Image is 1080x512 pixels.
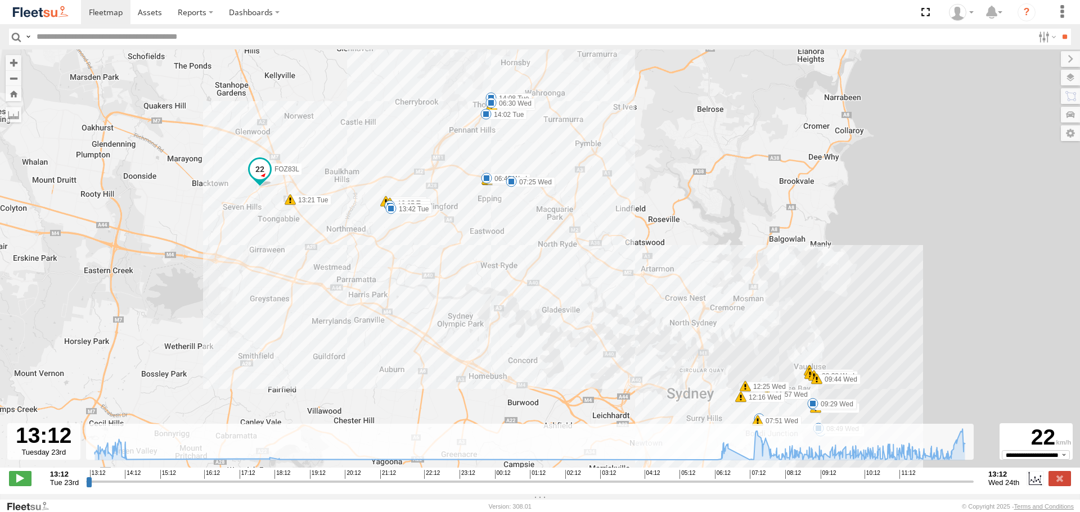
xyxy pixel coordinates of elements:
[491,98,535,108] label: 06:30 Wed
[816,403,859,413] label: 09:18 Wed
[804,365,815,376] div: 13
[489,503,532,510] div: Version: 308.01
[767,389,811,400] label: 11:57 Wed
[511,177,555,187] label: 07:25 Wed
[125,470,141,479] span: 14:12
[785,470,801,479] span: 08:12
[741,392,785,402] label: 12:16 Wed
[345,470,361,479] span: 20:12
[6,70,21,86] button: Zoom out
[24,29,33,45] label: Search Query
[1061,125,1080,141] label: Map Settings
[274,165,299,173] span: FOZ83L
[645,470,660,479] span: 04:12
[679,470,695,479] span: 05:12
[50,478,79,487] span: Tue 23rd Sep 2025
[290,195,331,205] label: 13:21 Tue
[988,470,1019,478] strong: 13:12
[988,478,1019,487] span: Wed 24th Sep 2025
[160,470,176,479] span: 15:12
[945,4,978,21] div: Piers Hill
[386,197,427,207] label: 13:34 Tue
[1048,471,1071,486] label: Close
[495,470,511,479] span: 00:12
[310,470,326,479] span: 19:12
[460,470,475,479] span: 23:12
[817,374,861,384] label: 09:44 Wed
[50,470,79,478] strong: 13:12
[487,174,530,184] label: 06:43 Wed
[380,470,396,479] span: 21:12
[1014,503,1074,510] a: Terms and Conditions
[962,503,1074,510] div: © Copyright 2025 -
[11,4,70,20] img: fleetsu-logo-horizontal.svg
[758,416,802,426] label: 07:51 Wed
[1034,29,1058,45] label: Search Filter Options
[6,55,21,70] button: Zoom in
[1018,3,1036,21] i: ?
[813,399,857,409] label: 09:29 Wed
[6,86,21,101] button: Zoom Home
[391,204,432,214] label: 13:42 Tue
[814,371,858,381] label: 09:38 Wed
[1001,425,1071,450] div: 22
[90,470,106,479] span: 13:12
[813,400,857,410] label: 09:25 Wed
[424,470,440,479] span: 22:12
[754,413,765,424] div: 9
[486,110,527,120] label: 14:02 Tue
[715,470,731,479] span: 06:12
[530,470,546,479] span: 01:12
[821,470,836,479] span: 09:12
[6,501,58,512] a: Visit our Website
[865,470,880,479] span: 10:12
[491,93,532,103] label: 14:08 Tue
[745,382,789,392] label: 12:25 Wed
[600,470,616,479] span: 03:12
[390,198,431,209] label: 13:35 Tue
[750,470,766,479] span: 07:12
[899,470,915,479] span: 11:12
[240,470,255,479] span: 17:12
[9,471,31,486] label: Play/Stop
[204,470,220,479] span: 16:12
[810,369,854,379] label: 09:38 Wed
[390,201,431,211] label: 13:37 Tue
[6,107,21,123] label: Measure
[565,470,581,479] span: 02:12
[274,470,290,479] span: 18:12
